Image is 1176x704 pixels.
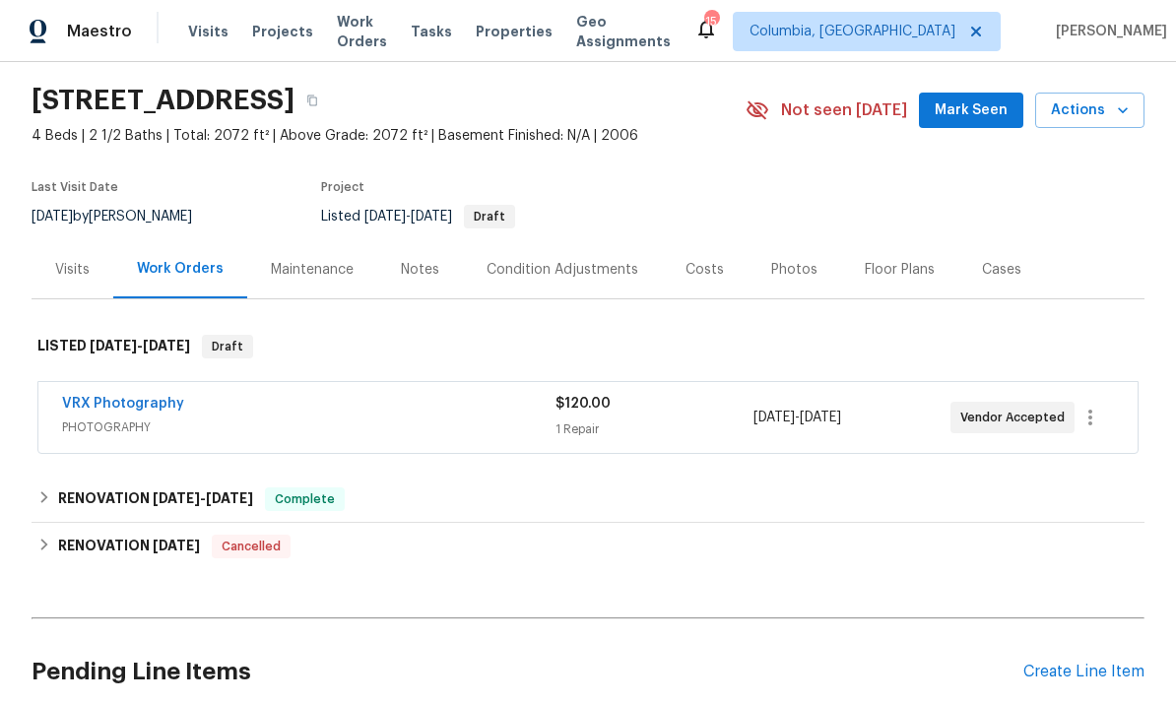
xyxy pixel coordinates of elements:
span: Complete [267,489,343,509]
span: Project [321,181,364,193]
span: [PERSON_NAME] [1048,22,1167,41]
h2: [STREET_ADDRESS] [32,91,294,110]
span: Projects [252,22,313,41]
span: Geo Assignments [576,12,671,51]
span: 4 Beds | 2 1/2 Baths | Total: 2072 ft² | Above Grade: 2072 ft² | Basement Finished: N/A | 2006 [32,126,746,146]
div: Create Line Item [1023,663,1144,681]
span: Vendor Accepted [960,408,1073,427]
h6: LISTED [37,335,190,358]
div: Work Orders [137,259,224,279]
span: [DATE] [153,491,200,505]
div: LISTED [DATE]-[DATE]Draft [32,315,1144,378]
span: Columbia, [GEOGRAPHIC_DATA] [750,22,955,41]
span: - [753,408,841,427]
span: Draft [466,211,513,223]
div: by [PERSON_NAME] [32,205,216,228]
span: Tasks [411,25,452,38]
span: Properties [476,22,553,41]
span: Cancelled [214,537,289,556]
span: Actions [1051,98,1129,123]
button: Copy Address [294,83,330,118]
h6: RENOVATION [58,535,200,558]
button: Mark Seen [919,93,1023,129]
div: Maintenance [271,260,354,280]
div: Notes [401,260,439,280]
div: Condition Adjustments [487,260,638,280]
span: [DATE] [753,411,795,424]
span: Not seen [DATE] [781,100,907,120]
span: [DATE] [364,210,406,224]
span: Draft [204,337,251,356]
span: - [90,339,190,352]
div: Cases [982,260,1021,280]
span: $120.00 [555,397,611,411]
button: Actions [1035,93,1144,129]
a: VRX Photography [62,397,184,411]
div: 15 [704,12,718,32]
span: Mark Seen [935,98,1008,123]
div: Visits [55,260,90,280]
span: [DATE] [153,539,200,552]
span: [DATE] [800,411,841,424]
span: [DATE] [411,210,452,224]
span: Work Orders [337,12,387,51]
span: [DATE] [32,210,73,224]
span: - [364,210,452,224]
span: Last Visit Date [32,181,118,193]
div: Floor Plans [865,260,935,280]
span: [DATE] [143,339,190,352]
span: Listed [321,210,515,224]
div: Photos [771,260,817,280]
span: Maestro [67,22,132,41]
h6: RENOVATION [58,487,253,511]
div: RENOVATION [DATE]-[DATE]Complete [32,476,1144,523]
span: Visits [188,22,229,41]
div: RENOVATION [DATE]Cancelled [32,523,1144,570]
span: [DATE] [206,491,253,505]
span: PHOTOGRAPHY [62,417,555,437]
span: - [153,491,253,505]
div: 1 Repair [555,419,752,439]
div: Costs [686,260,724,280]
span: [DATE] [90,339,137,352]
